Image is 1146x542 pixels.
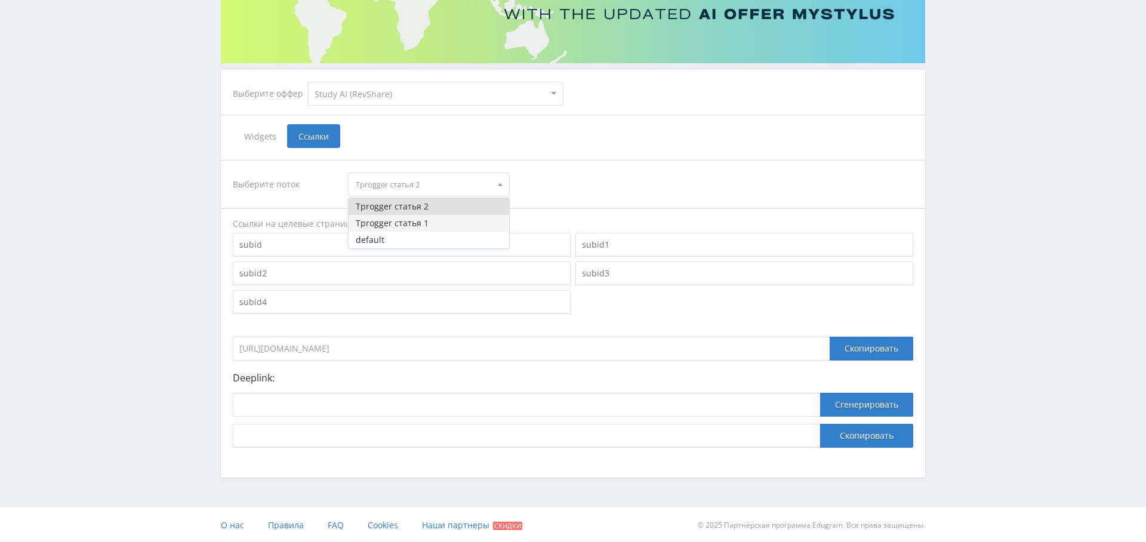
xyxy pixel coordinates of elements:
[820,393,913,417] button: Сгенерировать
[221,519,244,531] span: О нас
[287,124,340,148] span: Ссылки
[830,337,913,361] div: Скопировать
[575,233,913,257] input: subid1
[368,519,398,531] span: Cookies
[233,124,287,148] span: Widgets
[349,198,509,215] button: Tprogger статья 2
[268,519,304,531] span: Правила
[233,261,571,285] input: subid2
[349,232,509,248] button: default
[233,218,913,230] div: Ссылки на целевые страницы оффера.
[233,89,308,98] div: Выберите оффер
[328,519,344,531] span: FAQ
[233,173,337,196] div: Выберите поток
[233,290,571,314] input: subid4
[493,522,522,530] span: Скидки
[233,233,571,257] input: subid
[575,261,913,285] input: subid3
[422,519,489,531] span: Наши партнеры
[356,173,491,196] span: Tprogger статья 2
[349,215,509,232] button: Tprogger статья 1
[233,372,913,383] p: Deeplink:
[820,424,913,448] button: Скопировать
